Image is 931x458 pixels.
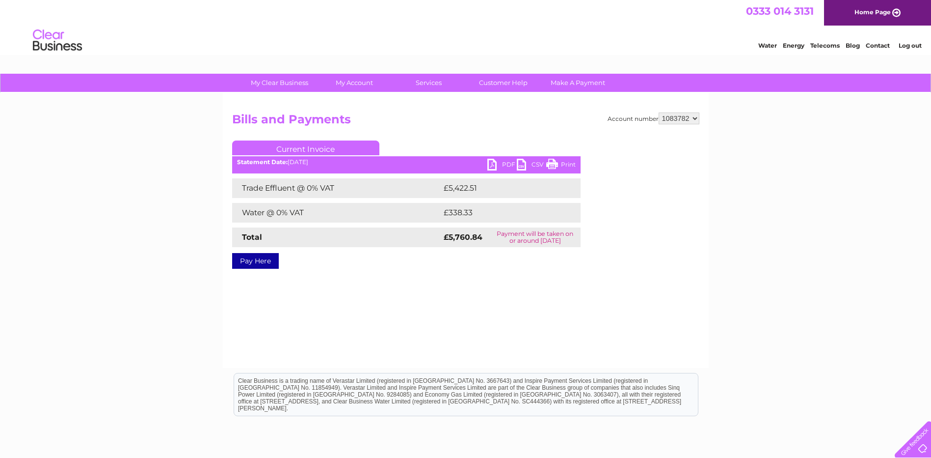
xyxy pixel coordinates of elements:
[866,42,890,49] a: Contact
[463,74,544,92] a: Customer Help
[517,159,546,173] a: CSV
[242,232,262,242] strong: Total
[232,253,279,269] a: Pay Here
[899,42,922,49] a: Log out
[846,42,860,49] a: Blog
[237,158,288,166] b: Statement Date:
[234,5,698,48] div: Clear Business is a trading name of Verastar Limited (registered in [GEOGRAPHIC_DATA] No. 3667643...
[239,74,320,92] a: My Clear Business
[388,74,469,92] a: Services
[546,159,576,173] a: Print
[487,159,517,173] a: PDF
[441,203,563,223] td: £338.33
[444,232,482,242] strong: £5,760.84
[232,178,441,198] td: Trade Effluent @ 0% VAT
[232,113,699,131] h2: Bills and Payments
[232,159,581,166] div: [DATE]
[746,5,814,17] a: 0333 014 3131
[810,42,840,49] a: Telecoms
[608,113,699,124] div: Account number
[783,42,804,49] a: Energy
[232,141,379,155] a: Current Invoice
[490,228,581,247] td: Payment will be taken on or around [DATE]
[314,74,395,92] a: My Account
[758,42,777,49] a: Water
[441,178,565,198] td: £5,422.51
[232,203,441,223] td: Water @ 0% VAT
[32,26,82,56] img: logo.png
[537,74,618,92] a: Make A Payment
